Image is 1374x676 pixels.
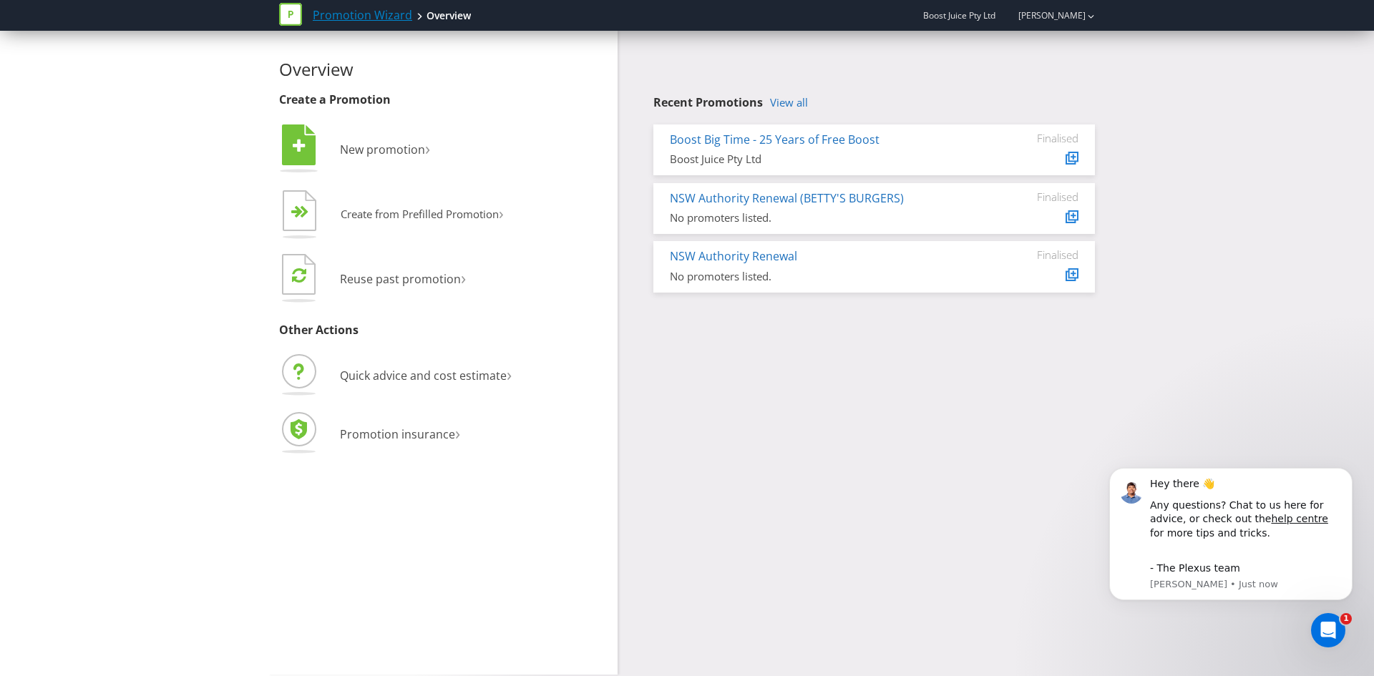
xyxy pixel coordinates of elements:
[670,248,797,264] a: NSW Authority Renewal
[670,269,971,284] div: No promoters listed.
[279,324,607,337] h3: Other Actions
[993,190,1078,203] div: Finalised
[993,132,1078,144] div: Finalised
[770,97,808,109] a: View all
[507,362,512,386] span: ›
[340,142,425,157] span: New promotion
[279,60,607,79] h2: Overview
[340,271,461,287] span: Reuse past promotion
[279,94,607,107] h3: Create a Promotion
[341,207,499,221] span: Create from Prefilled Promotion
[1088,446,1374,637] iframe: Intercom notifications message
[670,152,971,167] div: Boost Juice Pty Ltd
[279,187,505,244] button: Create from Prefilled Promotion›
[923,9,995,21] span: Boost Juice Pty Ltd
[461,265,466,289] span: ›
[340,368,507,383] span: Quick advice and cost estimate
[340,426,455,442] span: Promotion insurance
[313,7,412,24] a: Promotion Wizard
[292,267,306,283] tspan: 
[993,248,1078,261] div: Finalised
[1004,9,1086,21] a: [PERSON_NAME]
[653,94,763,110] span: Recent Promotions
[670,210,971,225] div: No promoters listed.
[1340,613,1352,624] span: 1
[455,421,460,444] span: ›
[279,426,460,442] a: Promotion insurance›
[279,368,512,383] a: Quick advice and cost estimate›
[499,202,504,224] span: ›
[1311,613,1345,647] iframe: Intercom live chat
[425,136,430,160] span: ›
[300,205,309,219] tspan: 
[670,132,880,147] a: Boost Big Time - 25 Years of Free Boost
[293,138,306,154] tspan: 
[427,9,471,23] div: Overview
[670,190,904,206] a: NSW Authority Renewal (BETTY'S BURGERS)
